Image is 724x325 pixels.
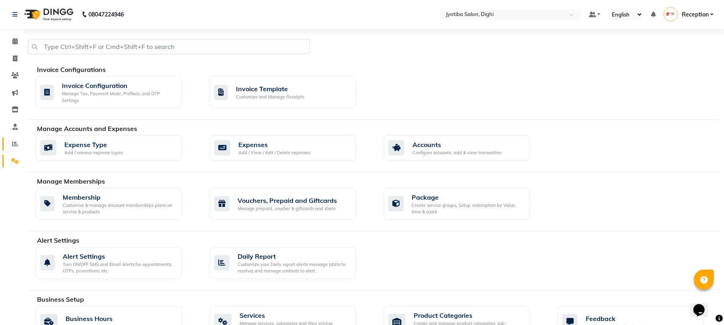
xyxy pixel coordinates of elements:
a: Alert SettingsTurn ON/OFF SMS and Email Alerts for appointments, OTPs, promotions, etc. [36,247,198,279]
a: Vouchers, Prepaid and GiftcardsManage prepaid, voucher & giftcards and share [210,188,372,220]
b: 08047224946 [88,3,124,26]
img: Reception [664,7,678,21]
div: Configure accounts, add & view transaction [412,149,501,156]
div: Accounts [412,140,501,149]
div: Turn ON/OFF SMS and Email Alerts for appointments, OTPs, promotions, etc. [63,261,175,274]
div: Customise & manage discount memberships plans on service & products [63,202,175,215]
div: Vouchers, Prepaid and Giftcards [238,196,337,205]
div: Add / View / Edit / Delete expenses [238,149,310,156]
div: Create service groups, Setup redemption by Value, time & count [412,202,523,215]
div: Expense Type [64,140,123,149]
a: Invoice TemplateCustomize and Manage Receipts [210,76,372,108]
div: Services [240,311,349,320]
div: Membership [63,192,175,202]
input: Type Ctrl+Shift+F or Cmd+Shift+F to search [28,39,310,54]
div: Product Categories [414,311,523,320]
a: MembershipCustomise & manage discount memberships plans on service & products [36,188,198,220]
span: Reception [682,10,709,19]
div: Business Hours [66,314,124,323]
a: ExpensesAdd / View / Edit / Delete expenses [210,135,372,161]
div: Package [412,192,523,202]
div: Add / remove expense types [64,149,123,156]
div: Alert Settings [63,251,175,261]
div: Invoice Template [236,84,304,94]
div: Customize your Daily report alerts message (stats to receive) and manage contacts to alert. [238,261,349,274]
div: Manage prepaid, voucher & giftcards and share [238,205,337,212]
div: Customize and Manage Receipts [236,94,304,100]
div: Manage Tax, Payment Mode, Prefixes, and OTP Settings [62,90,175,104]
a: PackageCreate service groups, Setup redemption by Value, time & count [384,188,546,220]
div: Invoice Configuration [62,81,175,90]
img: logo [21,3,76,26]
a: AccountsConfigure accounts, add & view transaction [384,135,546,161]
a: Daily ReportCustomize your Daily report alerts message (stats to receive) and manage contacts to ... [210,247,372,279]
div: Daily Report [238,251,349,261]
a: Expense TypeAdd / remove expense types [36,135,198,161]
div: Feedback [586,314,684,323]
iframe: chat widget [690,293,716,317]
div: Expenses [238,140,310,149]
a: Invoice ConfigurationManage Tax, Payment Mode, Prefixes, and OTP Settings [36,76,198,108]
